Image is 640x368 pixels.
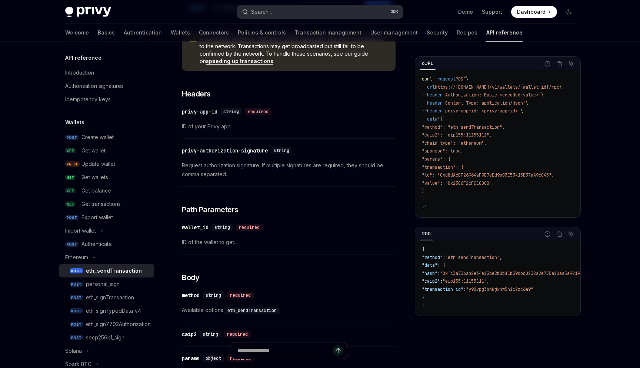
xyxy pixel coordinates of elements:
[65,135,79,140] span: POST
[238,24,286,42] a: Policies & controls
[182,161,396,179] span: Request authorization signature. If multiple signatures are required, they should be comma separa...
[443,100,526,106] span: 'Content-Type: application/json'
[422,196,424,202] span: }
[59,171,154,184] a: GETGet wallets
[86,280,120,289] div: personal_sign
[81,146,106,155] div: Get wallet
[422,188,424,194] span: }
[422,180,494,186] span: "value": "0x2386F26FC10000",
[422,262,437,268] span: "data"
[443,108,520,114] span: 'privy-app-id: <privy-app-id>'
[182,224,209,231] div: wallet_id
[445,254,500,260] span: "eth_sendTransaction"
[420,229,433,238] div: 200
[59,184,154,197] a: GETGet balance
[422,100,443,106] span: --header
[443,278,487,284] span: "eip155:11155111"
[486,24,523,42] a: API reference
[65,175,76,180] span: GET
[65,95,111,104] div: Idempotency keys
[182,147,268,154] div: privy-authorization-signature
[422,172,554,178] span: "to": "0xd8dA6BF26964aF9D7eEd9e03E53415D37aA96045",
[81,173,108,182] div: Get wallets
[437,116,443,122] span: '{
[65,161,80,167] span: PATCH
[70,308,83,314] span: POST
[182,238,396,247] span: ID of the wallet to get.
[59,291,154,304] a: POSTeth_signTransaction
[422,246,424,252] span: {
[59,237,154,251] a: POSTAuthenticate
[466,76,469,82] span: \
[206,292,221,298] span: string
[182,89,211,99] span: Headers
[65,148,76,154] span: GET
[563,6,575,18] button: Toggle dark mode
[422,140,487,146] span: "chain_type": "ethereum",
[59,197,154,211] a: GETGet transactions
[86,293,134,302] div: eth_signTransaction
[182,306,396,315] span: Available options:
[422,270,437,276] span: "hash"
[65,241,79,247] span: POST
[200,35,388,65] span: A successful response indicates that the transaction has been broadcasted to the network. Transac...
[422,92,443,98] span: --header
[466,286,533,292] span: "y90vpg3bnkjxhw541c2zc6a9"
[65,226,96,235] div: Import wallet
[274,148,289,154] span: string
[566,59,576,69] button: Ask AI
[422,156,450,162] span: "params": {
[333,345,343,356] button: Send message
[554,59,564,69] button: Copy the contents from the code block
[422,84,435,90] span: --url
[237,342,333,359] input: Ask a question...
[59,251,154,264] button: Toggle Ethereum section
[182,331,197,338] div: caip2
[70,335,83,341] span: POST
[206,58,273,65] a: speeding up transactions
[171,24,190,42] a: Wallets
[224,331,251,338] div: required
[437,270,440,276] span: :
[237,5,403,19] button: Open search
[59,344,154,358] button: Toggle Solana section
[487,278,489,284] span: ,
[391,9,399,15] span: ⌘ K
[65,188,76,194] span: GET
[86,266,142,275] div: eth_sendTransaction
[65,346,82,355] div: Solana
[227,292,254,299] div: required
[65,68,94,77] div: Introduction
[559,84,562,90] span: \
[59,79,154,93] a: Authorization signatures
[443,254,445,260] span: :
[182,272,199,283] span: Body
[443,92,541,98] span: 'Authorization: Basic <encoded-value>'
[59,211,154,224] a: POSTExport wallet
[124,24,162,42] a: Authentication
[422,164,463,170] span: "transaction": {
[59,277,154,291] a: POSTpersonal_sign
[543,59,552,69] button: Report incorrect code
[422,278,440,284] span: "caip2"
[440,270,616,276] span: "0xfc3a736ab2e34e13be2b0b11b39dbc0232a2e755a11aa5a9219890d3b2c6c7d8"
[554,229,564,239] button: Copy the contents from the code block
[70,295,83,300] span: POST
[182,292,200,299] div: method
[65,7,111,17] img: dark logo
[541,92,544,98] span: \
[432,76,456,82] span: --request
[98,24,115,42] a: Basics
[182,108,217,115] div: privy-app-id
[463,286,466,292] span: :
[199,24,229,42] a: Connectors
[70,282,83,287] span: POST
[86,320,151,329] div: eth_sign7702Authorization
[65,215,79,220] span: POST
[65,253,88,262] div: Ethereum
[86,333,124,342] div: secp256k1_sign
[440,278,443,284] span: :
[437,262,445,268] span: : {
[458,8,473,16] a: Demo
[456,76,466,82] span: POST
